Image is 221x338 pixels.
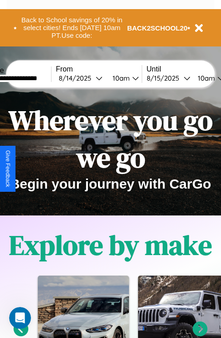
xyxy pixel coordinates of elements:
[17,14,127,42] button: Back to School savings of 20% in select cities! Ends [DATE] 10am PT.Use code:
[5,150,11,187] div: Give Feedback
[147,74,184,82] div: 8 / 15 / 2025
[127,24,188,32] b: BACK2SCHOOL20
[9,226,212,264] h1: Explore by make
[56,65,142,73] label: From
[9,307,31,329] iframe: Intercom live chat
[59,74,96,82] div: 8 / 14 / 2025
[105,73,142,83] button: 10am
[56,73,105,83] button: 8/14/2025
[108,74,132,82] div: 10am
[193,74,217,82] div: 10am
